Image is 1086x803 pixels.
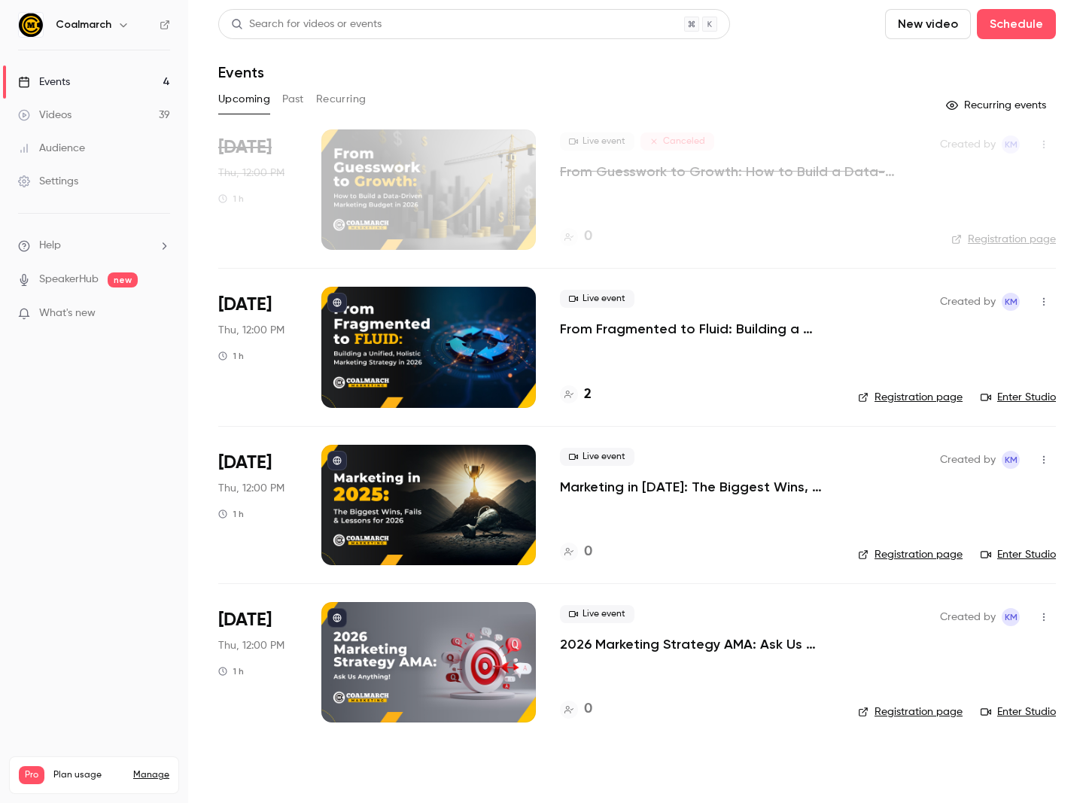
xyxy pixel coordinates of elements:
[218,129,297,250] div: Oct 16 Thu, 12:00 PM (America/New York)
[218,293,272,317] span: [DATE]
[584,699,592,719] h4: 0
[560,163,916,181] a: From Guesswork to Growth: How to Build a Data-Driven Marketing Budget in [DATE]
[53,769,124,781] span: Plan usage
[560,699,592,719] a: 0
[1002,451,1020,469] span: Katie McCaskill
[56,17,111,32] h6: Coalmarch
[282,87,304,111] button: Past
[218,445,297,565] div: Nov 13 Thu, 12:00 PM (America/New York)
[560,542,592,562] a: 0
[39,272,99,287] a: SpeakerHub
[584,542,592,562] h4: 0
[560,635,834,653] a: 2026 Marketing Strategy AMA: Ask Us Anything!
[218,135,272,160] span: [DATE]
[316,87,367,111] button: Recurring
[218,508,244,520] div: 1 h
[560,132,634,151] span: Live event
[640,132,714,151] span: Canceled
[231,17,382,32] div: Search for videos or events
[18,174,78,189] div: Settings
[218,608,272,632] span: [DATE]
[218,87,270,111] button: Upcoming
[940,135,996,154] span: Created by
[218,638,284,653] span: Thu, 12:00 PM
[1005,135,1018,154] span: KM
[981,547,1056,562] a: Enter Studio
[18,238,170,254] li: help-dropdown-opener
[218,193,244,205] div: 1 h
[218,166,284,181] span: Thu, 12:00 PM
[39,306,96,321] span: What's new
[560,605,634,623] span: Live event
[218,665,244,677] div: 1 h
[858,390,963,405] a: Registration page
[981,704,1056,719] a: Enter Studio
[39,238,61,254] span: Help
[951,232,1056,247] a: Registration page
[584,385,592,405] h4: 2
[977,9,1056,39] button: Schedule
[218,602,297,722] div: Dec 11 Thu, 12:00 PM (America/New York)
[885,9,971,39] button: New video
[19,766,44,784] span: Pro
[1005,608,1018,626] span: KM
[940,451,996,469] span: Created by
[940,293,996,311] span: Created by
[1002,608,1020,626] span: Katie McCaskill
[18,108,71,123] div: Videos
[560,448,634,466] span: Live event
[940,608,996,626] span: Created by
[133,769,169,781] a: Manage
[1005,451,1018,469] span: KM
[218,350,244,362] div: 1 h
[152,307,170,321] iframe: Noticeable Trigger
[1002,135,1020,154] span: Katie McCaskill
[218,63,264,81] h1: Events
[560,227,592,247] a: 0
[939,93,1056,117] button: Recurring events
[560,385,592,405] a: 2
[560,290,634,308] span: Live event
[108,272,138,287] span: new
[584,227,592,247] h4: 0
[218,451,272,475] span: [DATE]
[858,704,963,719] a: Registration page
[18,75,70,90] div: Events
[19,13,43,37] img: Coalmarch
[981,390,1056,405] a: Enter Studio
[858,547,963,562] a: Registration page
[560,320,834,338] a: From Fragmented to Fluid: Building a Unified, Holistic Marketing Strategy in [DATE]
[218,323,284,338] span: Thu, 12:00 PM
[218,287,297,407] div: Oct 30 Thu, 12:00 PM (America/New York)
[1002,293,1020,311] span: Katie McCaskill
[1005,293,1018,311] span: KM
[18,141,85,156] div: Audience
[560,478,834,496] a: Marketing in [DATE]: The Biggest Wins, Fails & Lessons for 2026
[218,481,284,496] span: Thu, 12:00 PM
